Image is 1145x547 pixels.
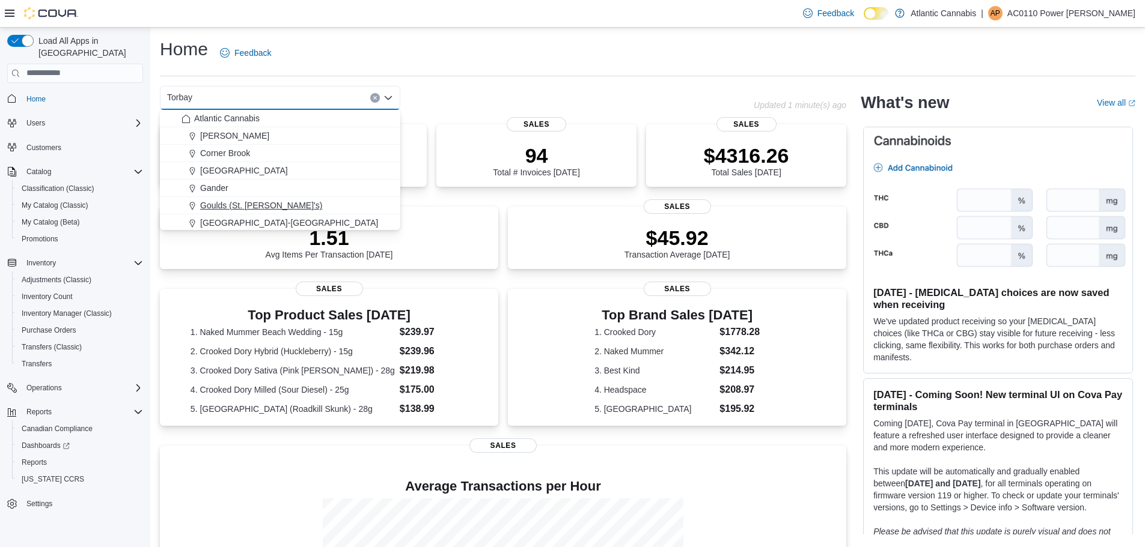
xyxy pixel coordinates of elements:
h2: What's new [861,93,949,112]
button: Transfers [12,355,148,372]
span: Atlantic Cannabis [194,112,260,124]
button: Inventory [22,256,61,270]
span: My Catalog (Classic) [17,198,143,213]
button: Users [2,115,148,131]
dd: $219.98 [400,363,468,378]
h4: Average Transactions per Hour [169,479,837,494]
a: Classification (Classic) [17,181,99,196]
span: Canadian Compliance [17,422,143,436]
button: Canadian Compliance [12,420,148,437]
span: AP [991,6,1000,20]
a: Dashboards [12,437,148,454]
button: Settings [2,495,148,512]
span: Inventory Count [17,289,143,304]
a: Feedback [215,41,276,65]
span: Reports [17,455,143,470]
span: Users [22,116,143,130]
div: Avg Items Per Transaction [DATE] [266,226,393,259]
span: Inventory [22,256,143,270]
button: Home [2,90,148,107]
span: Operations [26,383,62,393]
dd: $138.99 [400,402,468,416]
span: Customers [22,140,143,155]
span: Torbay [167,90,192,104]
button: Close list of options [383,93,393,103]
button: [GEOGRAPHIC_DATA] [160,162,400,180]
p: Coming [DATE], Cova Pay terminal in [GEOGRAPHIC_DATA] will feature a refreshed user interface des... [873,417,1123,453]
span: Customers [26,143,61,153]
span: Sales [296,282,363,296]
a: My Catalog (Classic) [17,198,93,213]
span: Home [22,91,143,106]
dd: $214.95 [719,363,760,378]
dt: 3. Best Kind [594,364,715,376]
p: $4316.26 [704,144,789,168]
span: Sales [644,282,711,296]
span: Catalog [22,165,143,179]
dd: $239.96 [400,344,468,358]
span: Corner Brook [200,147,250,159]
span: My Catalog (Classic) [22,201,88,210]
span: Gander [200,182,228,194]
button: Inventory Manager (Classic) [12,305,148,322]
span: Sales [716,117,777,131]
span: Operations [22,381,143,395]
button: Atlantic Cannabis [160,110,400,127]
span: Inventory Count [22,292,73,301]
a: View allExternal link [1097,98,1135,107]
h3: Top Brand Sales [DATE] [594,308,760,322]
span: Washington CCRS [17,472,143,486]
span: Purchase Orders [17,323,143,337]
span: Inventory Manager (Classic) [22,309,112,318]
span: Goulds (St. [PERSON_NAME]'s) [200,199,322,211]
a: Settings [22,497,57,511]
dt: 3. Crooked Dory Sativa (Pink [PERSON_NAME]) - 28g [191,364,395,376]
span: Classification (Classic) [17,181,143,196]
span: Dashboards [17,438,143,453]
p: AC0110 Power [PERSON_NAME] [1007,6,1135,20]
div: AC0110 Power Mike [988,6,1003,20]
span: Sales [507,117,567,131]
span: [GEOGRAPHIC_DATA] [200,165,288,177]
button: My Catalog (Beta) [12,214,148,231]
a: [US_STATE] CCRS [17,472,89,486]
span: Transfers [17,357,143,371]
span: [GEOGRAPHIC_DATA]-[GEOGRAPHIC_DATA] [200,217,378,229]
span: Dashboards [22,441,70,450]
button: Operations [2,379,148,396]
div: Total Sales [DATE] [704,144,789,177]
img: Cova [24,7,78,19]
span: Promotions [22,234,58,244]
dd: $175.00 [400,382,468,397]
a: Canadian Compliance [17,422,97,436]
span: Catalog [26,167,51,177]
span: [US_STATE] CCRS [22,474,84,484]
span: My Catalog (Beta) [17,215,143,229]
p: 94 [493,144,579,168]
dt: 1. Naked Mummer Beach Wedding - 15g [191,326,395,338]
span: Transfers (Classic) [17,340,143,354]
dt: 1. Crooked Dory [594,326,715,338]
button: Clear input [370,93,380,103]
p: Updated 1 minute(s) ago [754,100,846,110]
button: [PERSON_NAME] [160,127,400,145]
nav: Complex example [7,85,143,544]
span: Adjustments (Classic) [22,275,91,285]
a: Inventory Manager (Classic) [17,306,117,321]
button: Classification (Classic) [12,180,148,197]
p: $45.92 [624,226,730,250]
svg: External link [1128,100,1135,107]
span: Feedback [234,47,271,59]
button: [US_STATE] CCRS [12,471,148,488]
span: Inventory [26,258,56,268]
span: Purchase Orders [22,325,76,335]
a: Reports [17,455,52,470]
a: Promotions [17,232,63,246]
p: | [981,6,983,20]
button: Reports [22,405,56,419]
p: 1.51 [266,226,393,250]
span: Settings [22,496,143,511]
dt: 5. [GEOGRAPHIC_DATA] (Roadkill Skunk) - 28g [191,403,395,415]
button: Goulds (St. [PERSON_NAME]'s) [160,197,400,214]
div: Transaction Average [DATE] [624,226,730,259]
